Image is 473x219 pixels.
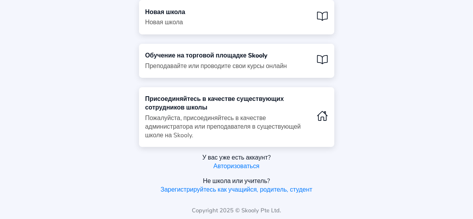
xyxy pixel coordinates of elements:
div: Не школа или учитель? [139,177,334,185]
div: Новая школа [145,8,186,16]
a: Авторизоваться [214,162,260,171]
div: Преподавайте или проводите свои курсы онлайн [145,62,287,70]
ion-icon: book outline [317,11,328,22]
div: Присоединяйтесь в качестве существующих сотрудников школы [145,95,311,112]
div: Пожалуйста, присоединяйтесь в качестве администратора или преподавателя в существующей школе на S... [145,114,311,140]
div: Новая школа [145,18,186,27]
ion-icon: book outline [317,54,328,65]
div: Обучение на торговой площадке Skooly [145,51,287,60]
a: Зарегистрируйтесь как учащийся, родитель, студент [161,185,312,194]
div: У вас уже есть аккаунт? [139,153,334,162]
ion-icon: home outline [317,110,328,122]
